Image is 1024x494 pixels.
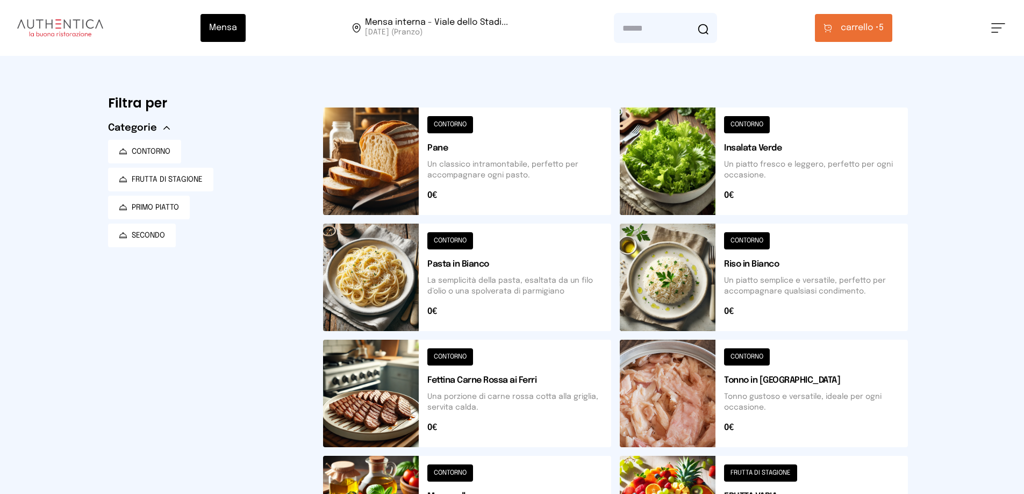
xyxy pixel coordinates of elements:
[108,224,176,247] button: SECONDO
[841,22,884,34] span: 5
[365,27,508,38] span: [DATE] (Pranzo)
[815,14,892,42] button: carrello •5
[132,146,170,157] span: CONTORNO
[132,230,165,241] span: SECONDO
[132,202,179,213] span: PRIMO PIATTO
[200,14,246,42] button: Mensa
[108,95,306,112] h6: Filtra per
[108,168,213,191] button: FRUTTA DI STAGIONE
[17,19,103,37] img: logo.8f33a47.png
[108,120,157,135] span: Categorie
[365,18,508,38] span: Viale dello Stadio, 77, 05100 Terni TR, Italia
[841,22,879,34] span: carrello •
[108,196,190,219] button: PRIMO PIATTO
[108,140,181,163] button: CONTORNO
[132,174,203,185] span: FRUTTA DI STAGIONE
[108,120,170,135] button: Categorie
